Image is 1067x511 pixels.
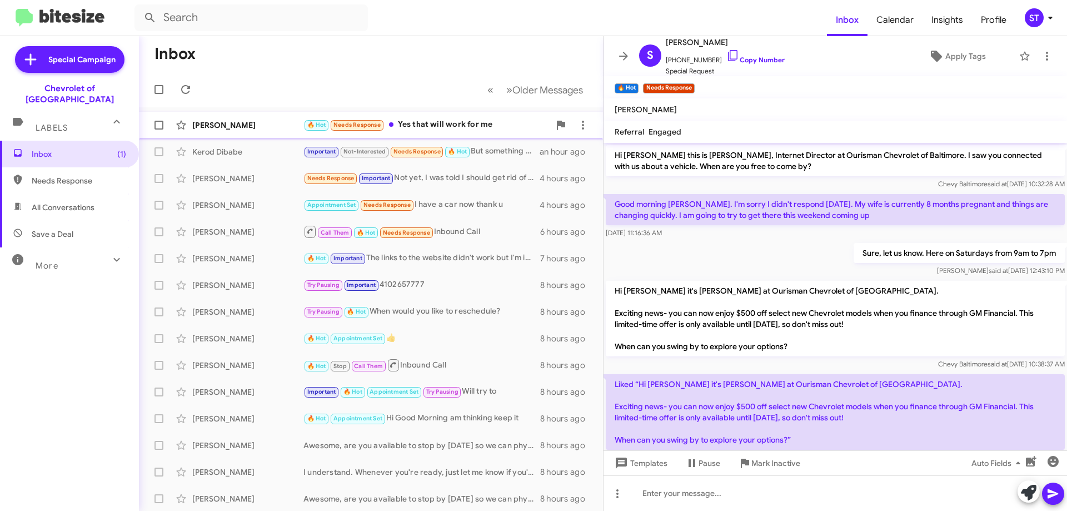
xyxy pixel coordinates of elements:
button: Previous [481,78,500,101]
span: All Conversations [32,202,94,213]
div: The links to the website didn't work but I'm in talks with [PERSON_NAME] rn [303,252,540,265]
a: Calendar [867,4,923,36]
span: Special Request [666,66,785,77]
span: Stop [333,363,347,370]
button: Templates [604,453,676,473]
div: 8 hours ago [540,467,594,478]
span: Labels [36,123,68,133]
div: Yes that will work for me [303,118,550,131]
span: Try Pausing [307,308,340,315]
button: Mark Inactive [729,453,809,473]
span: Needs Response [307,175,355,182]
div: an hour ago [540,146,594,157]
span: [PHONE_NUMBER] [666,49,785,66]
span: Important [307,388,336,395]
span: Important [362,175,391,182]
div: 4 hours ago [540,200,594,211]
span: Appointment Set [370,388,418,395]
button: Auto Fields [963,453,1034,473]
span: Chevy Baltimore [DATE] 10:32:28 AM [938,180,1065,188]
button: ST [1015,8,1055,27]
span: Engaged [649,127,681,137]
div: Awesome, are you available to stop by [DATE] so we can physically see your vehicle? [303,440,540,451]
span: Save a Deal [32,229,73,240]
div: Inbound Call [303,358,540,372]
div: [PERSON_NAME] [192,440,303,451]
div: [PERSON_NAME] [192,360,303,371]
div: [PERSON_NAME] [192,280,303,291]
div: 4 hours ago [540,173,594,184]
span: Older Messages [512,84,583,96]
span: Special Campaign [48,54,116,65]
span: Auto Fields [971,453,1025,473]
span: [PERSON_NAME] [DATE] 12:43:10 PM [937,266,1065,275]
div: 6 hours ago [540,226,594,237]
button: Next [500,78,590,101]
span: 🔥 Hot [448,148,467,155]
div: [PERSON_NAME] [192,200,303,211]
a: Copy Number [726,56,785,64]
span: 🔥 Hot [307,335,326,342]
span: said at [989,266,1008,275]
div: Inbound Call [303,225,540,239]
span: Try Pausing [307,281,340,289]
div: 8 hours ago [540,493,594,504]
div: [PERSON_NAME] [192,173,303,184]
span: Apply Tags [945,46,986,66]
span: [PERSON_NAME] [615,105,677,115]
span: Templates [612,453,667,473]
span: [PERSON_NAME] [666,36,785,49]
span: Needs Response [333,121,381,128]
div: [PERSON_NAME] [192,386,303,398]
span: Insights [923,4,972,36]
div: 8 hours ago [540,360,594,371]
span: Needs Response [393,148,441,155]
div: 👍 [303,332,540,345]
span: Pause [699,453,720,473]
nav: Page navigation example [481,78,590,101]
span: S [647,47,654,65]
div: When would you like to reschedule? [303,305,540,318]
span: More [36,261,58,271]
h1: Inbox [154,45,196,63]
a: Profile [972,4,1015,36]
p: Sure, let us know. Here on Saturdays from 9am to 7pm [854,243,1065,263]
span: Appointment Set [333,415,382,422]
div: But something else had came up [303,145,540,158]
div: [PERSON_NAME] [192,120,303,131]
a: Inbox [827,4,867,36]
span: [DATE] 11:16:36 AM [606,229,662,237]
span: Referral [615,127,644,137]
div: 8 hours ago [540,413,594,424]
span: Appointment Set [333,335,382,342]
span: Needs Response [32,175,126,186]
div: [PERSON_NAME] [192,226,303,237]
div: 8 hours ago [540,280,594,291]
span: » [506,83,512,97]
small: Needs Response [643,83,694,93]
p: Liked “Hi [PERSON_NAME] it's [PERSON_NAME] at Ourisman Chevrolet of [GEOGRAPHIC_DATA]. Exciting n... [606,374,1065,450]
span: Important [333,255,362,262]
div: 8 hours ago [540,333,594,344]
p: Good morning [PERSON_NAME]. I'm sorry I didn't respond [DATE]. My wife is currently 8 months preg... [606,194,1065,225]
div: Hi Good Morning am thinking keep it [303,412,540,425]
span: 🔥 Hot [307,121,326,128]
span: Appointment Set [307,201,356,209]
div: [PERSON_NAME] [192,306,303,317]
div: 4102657777 [303,279,540,291]
span: Not-Interested [343,148,386,155]
span: (1) [117,148,126,160]
div: Will try to [303,385,540,398]
div: 7 hours ago [540,253,594,264]
span: « [487,83,493,97]
div: Not yet, I was told I should get rid of what I have first [303,172,540,185]
div: [PERSON_NAME] [192,253,303,264]
input: Search [134,4,368,31]
small: 🔥 Hot [615,83,639,93]
div: [PERSON_NAME] [192,493,303,504]
span: Try Pausing [426,388,458,395]
p: Hi [PERSON_NAME] this is [PERSON_NAME], Internet Director at Ourisman Chevrolet of Baltimore. I s... [606,145,1065,176]
span: Inbox [32,148,126,160]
